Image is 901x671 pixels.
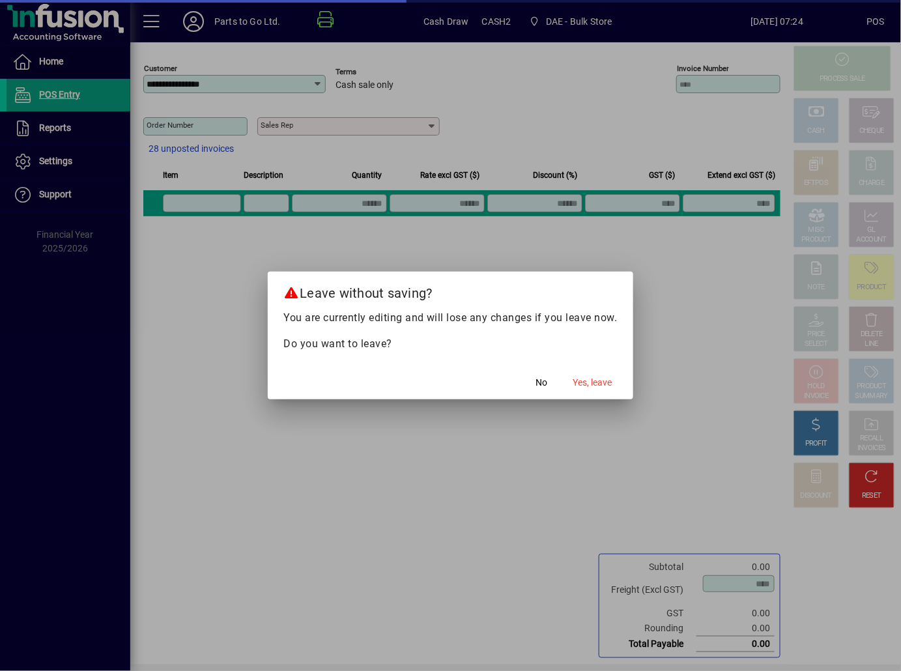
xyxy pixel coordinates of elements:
span: Yes, leave [573,376,612,390]
h2: Leave without saving? [268,272,633,309]
button: Yes, leave [568,371,618,394]
p: You are currently editing and will lose any changes if you leave now. [283,310,618,326]
button: No [521,371,563,394]
span: No [536,376,548,390]
p: Do you want to leave? [283,336,618,352]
